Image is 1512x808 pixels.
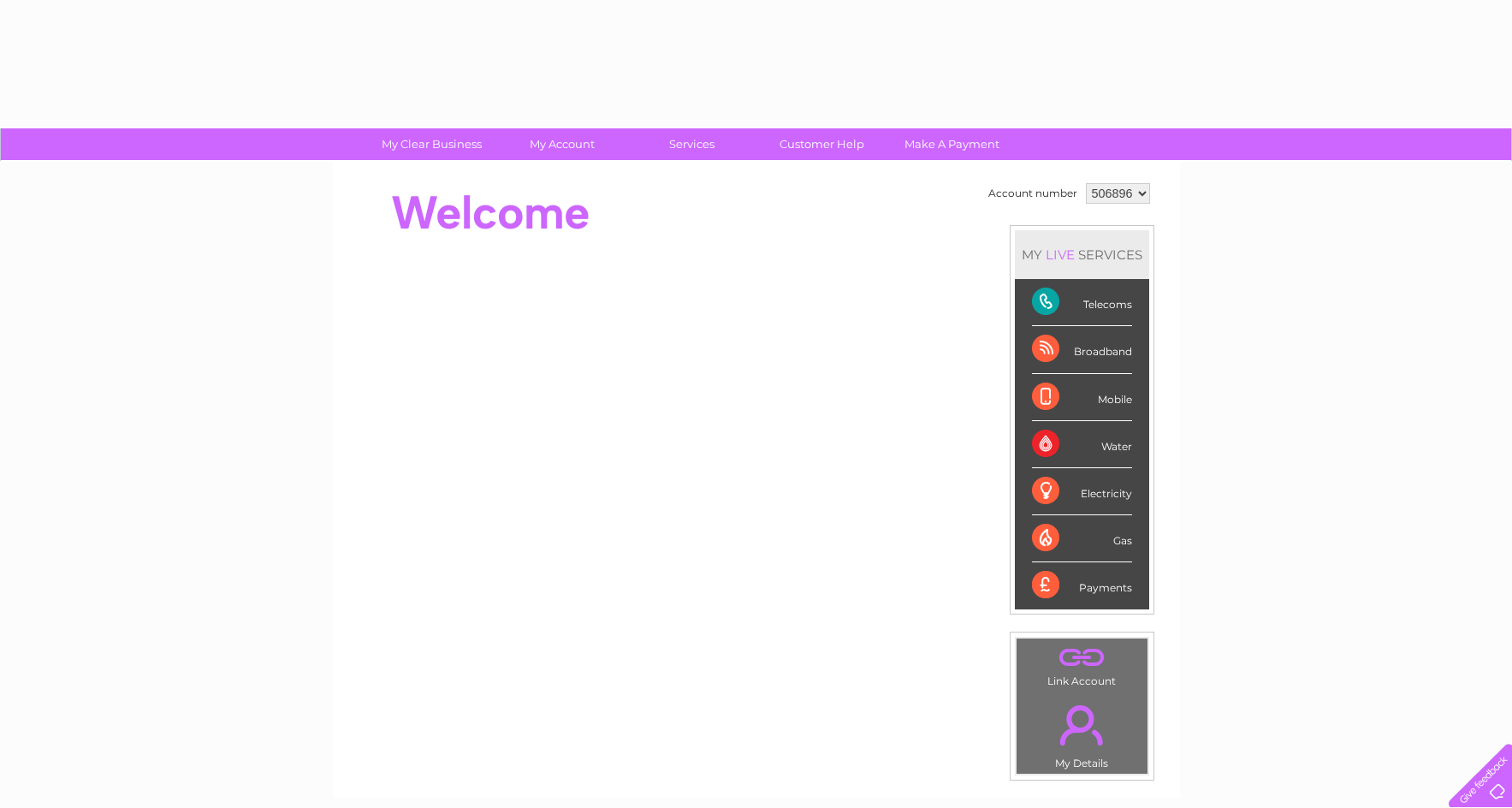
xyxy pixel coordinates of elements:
[361,128,502,160] a: My Clear Business
[881,128,1023,160] a: Make A Payment
[1032,468,1132,515] div: Electricity
[621,128,762,160] a: Services
[1032,515,1132,562] div: Gas
[1032,421,1132,468] div: Water
[1015,230,1149,279] div: MY SERVICES
[751,128,892,160] a: Customer Help
[491,128,632,160] a: My Account
[1032,562,1132,609] div: Payments
[1042,247,1078,263] div: LIVE
[1021,695,1143,755] a: .
[1021,643,1143,673] a: .
[1016,638,1148,692] td: Link Account
[1032,374,1132,421] div: Mobile
[1032,326,1132,373] div: Broadband
[984,179,1082,208] td: Account number
[1016,691,1148,775] td: My Details
[1032,279,1132,326] div: Telecoms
